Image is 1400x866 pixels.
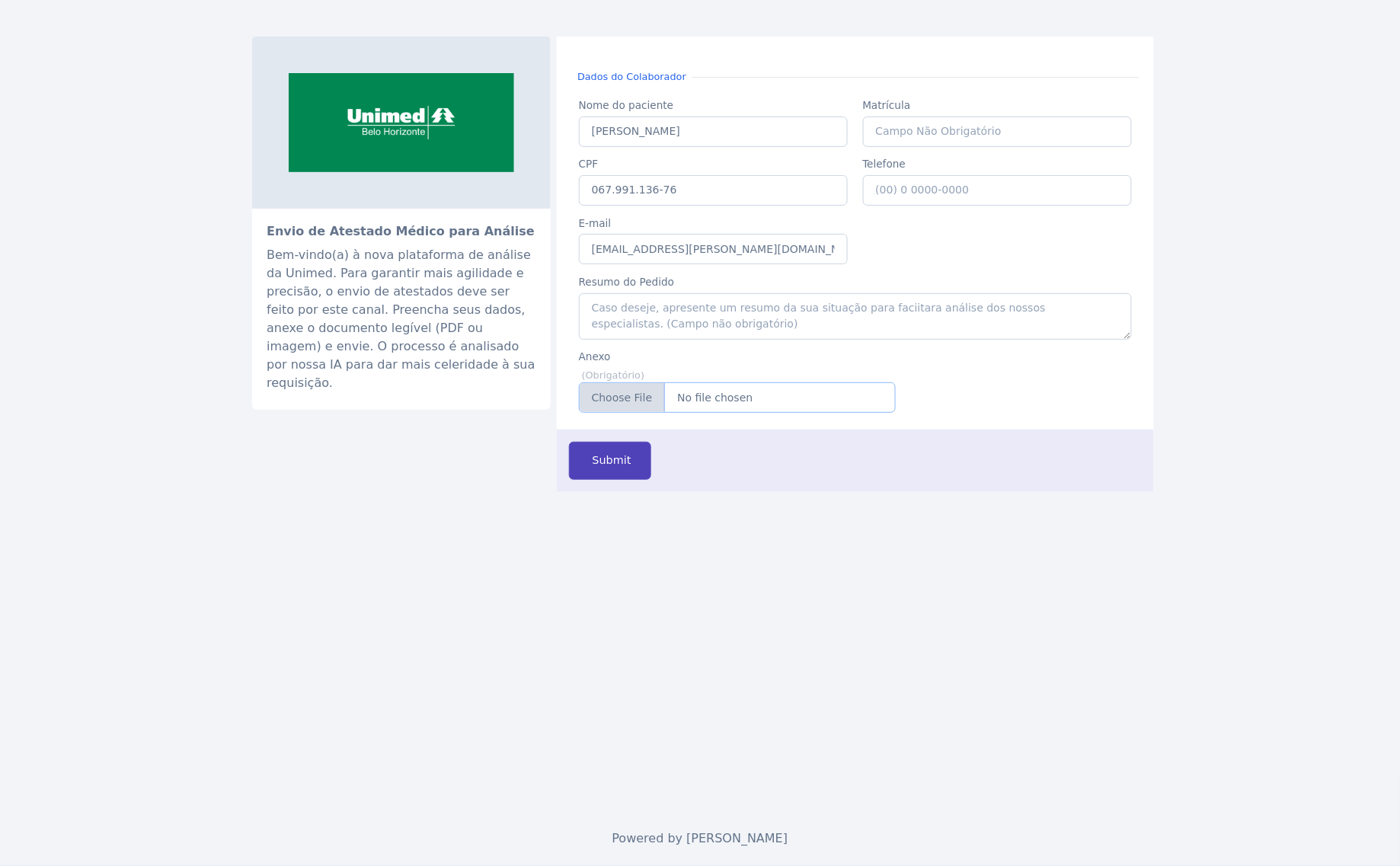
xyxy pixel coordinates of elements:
span: Submit [590,452,631,469]
input: nome.sobrenome@empresa.com [579,234,849,264]
input: Preencha aqui seu nome completo [579,117,849,147]
small: (Obrigatório) [582,369,644,381]
button: Submit [569,442,651,479]
img: sistemaocemg.coop.br-unimed-bh-e-eleita-a-melhor-empresa-de-planos-de-saude-do-brasil-giro-2.png [252,37,551,209]
label: E-mail [579,216,849,231]
label: CPF [579,156,849,171]
input: Anexe-se aqui seu atestado (PDF ou Imagem) [579,382,896,413]
label: Nome do paciente [579,97,849,113]
label: Matrícula [863,97,1133,113]
input: Campo Não Obrigatório [863,117,1133,147]
label: Anexo [579,349,896,364]
input: (00) 0 0000-0000 [863,175,1133,206]
small: Dados do Colaborador [571,69,692,84]
h2: Envio de Atestado Médico para Análise [267,223,536,240]
label: Telefone [863,156,1133,171]
input: 000.000.000-00 [579,175,849,206]
label: Resumo do Pedido [579,274,1132,289]
span: Powered by [PERSON_NAME] [612,831,788,845]
div: Bem-vindo(a) à nova plataforma de análise da Unimed. Para garantir mais agilidade e precisão, o e... [267,246,536,392]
